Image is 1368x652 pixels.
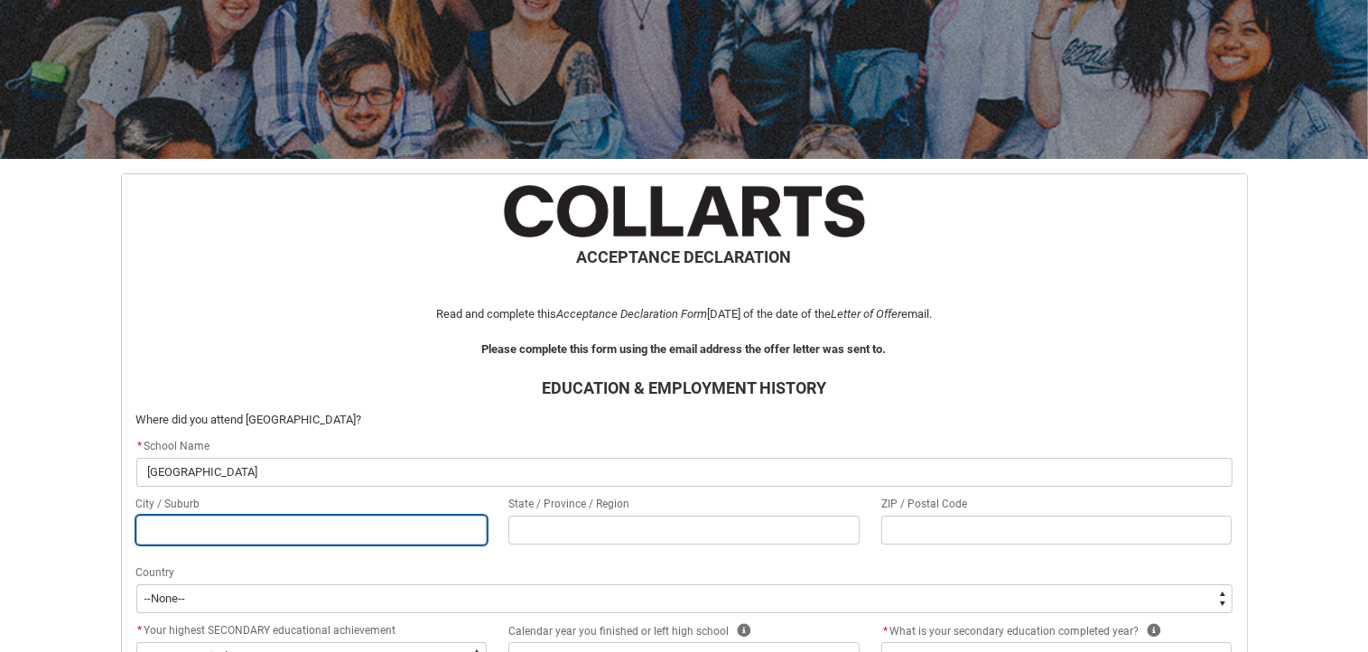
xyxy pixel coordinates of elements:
abbr: required [883,625,888,638]
i: Letter of Offer [831,307,901,321]
h2: ACCEPTANCE DECLARATION [136,245,1233,269]
span: Your highest SECONDARY educational achievement [144,624,396,637]
span: State / Province / Region [508,498,629,510]
span: School Name [136,440,210,452]
img: CollartsLargeTitle [504,185,865,238]
p: Read and complete this [DATE] of the date of the email. [136,305,1233,323]
span: ZIP / Postal Code [881,498,967,510]
b: EDUCATION & EMPLOYMENT HISTORY [542,378,826,397]
span: What is your secondary education completed year? [881,625,1139,638]
i: Form [681,307,707,321]
span: City / Suburb [136,498,200,510]
span: Calendar year you finished or left high school [508,625,729,638]
i: Acceptance Declaration [556,307,678,321]
p: Where did you attend [GEOGRAPHIC_DATA]? [136,411,1233,429]
abbr: required [138,624,143,637]
span: Country [136,566,175,579]
abbr: required [138,440,143,452]
b: Please complete this form using the email address the offer letter was sent to. [482,342,887,356]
